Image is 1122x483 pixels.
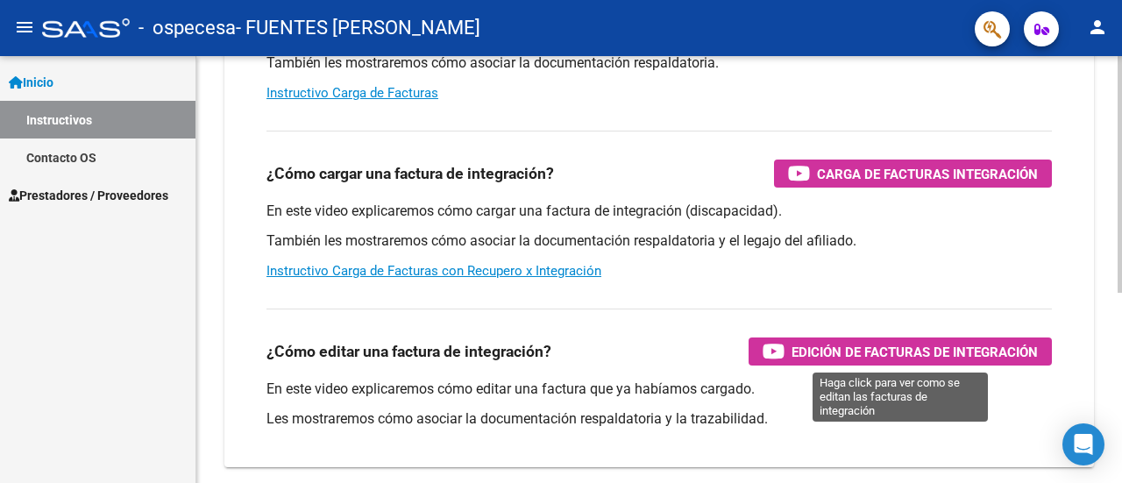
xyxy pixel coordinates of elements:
[9,186,168,205] span: Prestadores / Proveedores
[266,380,1052,399] p: En este video explicaremos cómo editar una factura que ya habíamos cargado.
[266,231,1052,251] p: También les mostraremos cómo asociar la documentación respaldatoria y el legajo del afiliado.
[236,9,480,47] span: - FUENTES [PERSON_NAME]
[1087,17,1108,38] mat-icon: person
[266,339,551,364] h3: ¿Cómo editar una factura de integración?
[792,341,1038,363] span: Edición de Facturas de integración
[266,85,438,101] a: Instructivo Carga de Facturas
[266,161,554,186] h3: ¿Cómo cargar una factura de integración?
[266,409,1052,429] p: Les mostraremos cómo asociar la documentación respaldatoria y la trazabilidad.
[749,337,1052,366] button: Edición de Facturas de integración
[1062,423,1104,465] div: Open Intercom Messenger
[817,163,1038,185] span: Carga de Facturas Integración
[138,9,236,47] span: - ospecesa
[266,263,601,279] a: Instructivo Carga de Facturas con Recupero x Integración
[774,160,1052,188] button: Carga de Facturas Integración
[14,17,35,38] mat-icon: menu
[266,202,1052,221] p: En este video explicaremos cómo cargar una factura de integración (discapacidad).
[9,73,53,92] span: Inicio
[266,53,1052,73] p: También les mostraremos cómo asociar la documentación respaldatoria.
